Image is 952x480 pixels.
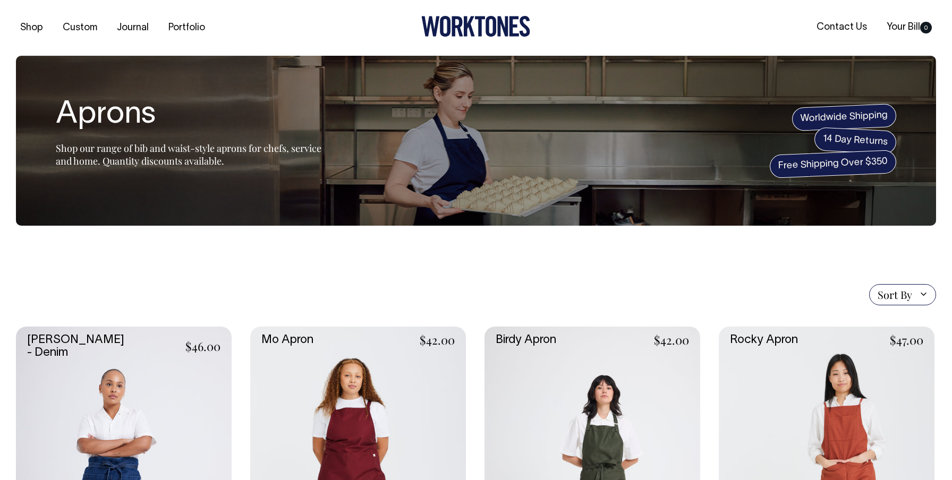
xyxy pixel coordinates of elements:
[882,19,936,36] a: Your Bill0
[769,150,897,178] span: Free Shipping Over $350
[56,98,321,132] h1: Aprons
[164,19,209,37] a: Portfolio
[812,19,871,36] a: Contact Us
[814,127,897,155] span: 14 Day Returns
[58,19,101,37] a: Custom
[16,19,47,37] a: Shop
[920,22,932,33] span: 0
[113,19,153,37] a: Journal
[792,104,897,131] span: Worldwide Shipping
[878,288,912,301] span: Sort By
[56,142,321,167] span: Shop our range of bib and waist-style aprons for chefs, service and home. Quantity discounts avai...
